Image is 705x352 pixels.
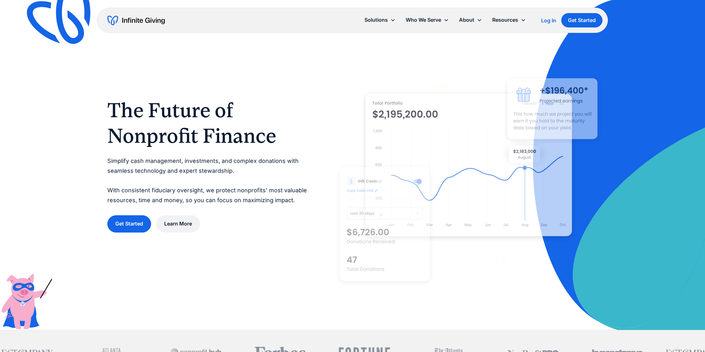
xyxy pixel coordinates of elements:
[365,94,572,236] img: nonprofit donation platform
[156,215,200,232] a: Learn More
[365,16,388,24] div: Solutions
[360,13,401,27] div: Solutions
[107,156,314,205] p: Simplify cash management, investments, and complex donations with seamless technology and expert ...
[340,167,430,281] img: donation software for nonprofits
[107,97,314,149] h1: The Future of Nonprofit Finance
[541,17,556,24] a: Log In
[406,16,441,24] div: Who We Serve
[562,13,603,27] a: Get Started
[401,13,454,27] div: Who We Serve
[493,16,518,24] div: Resources
[487,13,531,27] div: Resources
[459,16,475,24] div: About
[541,18,556,23] div: Log In
[107,215,151,232] a: Get Started
[454,13,487,27] div: About
[108,15,165,26] a: home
